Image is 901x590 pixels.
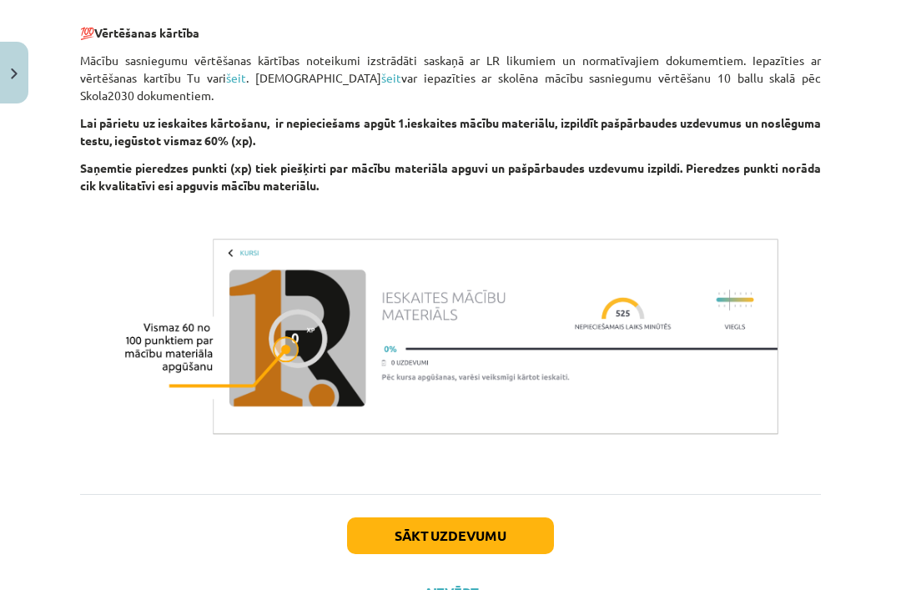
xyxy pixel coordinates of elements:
a: šeit [226,70,246,85]
strong: Saņemtie pieredzes punkti (xp) tiek piešķirti par mācību materiāla apguvi un pašpārbaudes uzdevum... [80,160,821,193]
strong: Lai pārietu uz ieskaites kārtošanu, ir nepieciešams apgūt 1.ieskaites mācību materiālu, izpildīt ... [80,115,821,148]
strong: Vērtēšanas kārtība [94,25,199,40]
p: 💯 [80,24,821,42]
a: šeit [381,70,401,85]
button: Sākt uzdevumu [347,517,554,554]
img: icon-close-lesson-0947bae3869378f0d4975bcd49f059093ad1ed9edebbc8119c70593378902aed.svg [11,68,18,79]
p: Mācību sasniegumu vērtēšanas kārtības noteikumi izstrādāti saskaņā ar LR likumiem un normatīvajie... [80,52,821,104]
